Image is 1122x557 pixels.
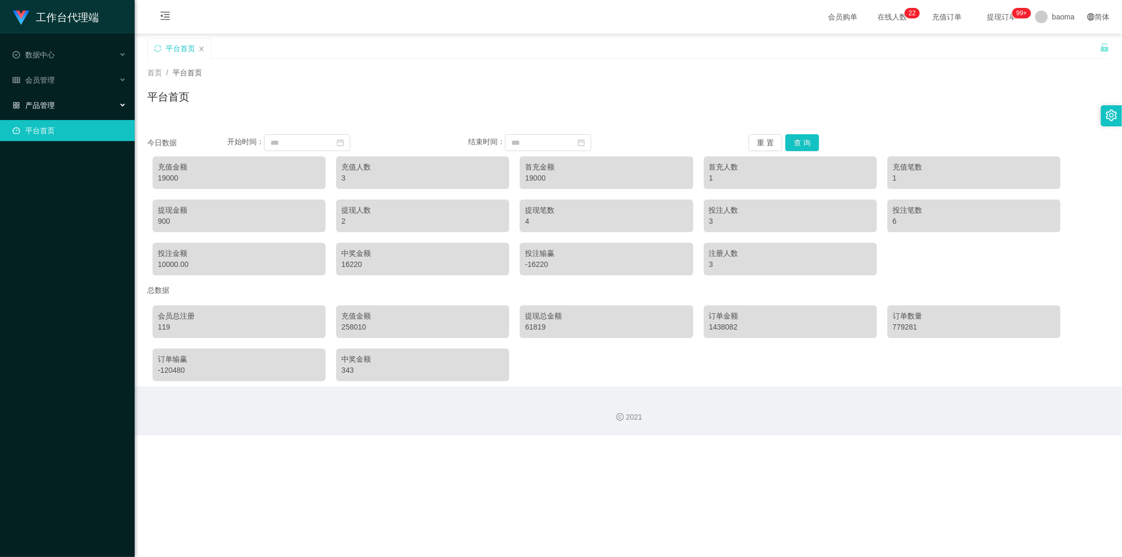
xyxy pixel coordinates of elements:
div: 258010 [341,322,504,333]
div: 2 [341,216,504,227]
span: 充值订单 [927,13,967,21]
div: 投注输赢 [525,248,688,259]
div: 1438082 [709,322,872,333]
h1: 工作台代理端 [36,1,99,34]
div: 平台首页 [166,38,195,58]
div: 订单数量 [893,311,1055,322]
i: 图标: table [13,76,20,84]
i: 图标: copyright [616,413,624,421]
div: 2021 [143,412,1114,423]
span: 数据中心 [13,51,55,59]
div: 投注人数 [709,205,872,216]
div: 充值金额 [341,311,504,322]
div: 投注笔数 [893,205,1055,216]
div: 3 [341,173,504,184]
span: 产品管理 [13,101,55,110]
div: 中奖金额 [341,354,504,365]
span: 提现订单 [982,13,1022,21]
div: 订单输赢 [158,354,320,365]
i: 图标: calendar [578,139,585,146]
i: 图标: unlock [1100,43,1109,52]
div: 首充人数 [709,162,872,173]
div: 提现笔数 [525,205,688,216]
img: logo.9652507e.png [13,11,29,25]
i: 图标: close [198,46,205,52]
span: 首页 [147,68,162,77]
div: 4 [525,216,688,227]
div: 总数据 [147,281,1109,300]
div: 6 [893,216,1055,227]
div: 119 [158,322,320,333]
span: 开始时间： [227,138,264,146]
div: 投注金额 [158,248,320,259]
div: 提现人数 [341,205,504,216]
div: 343 [341,365,504,376]
div: 779281 [893,322,1055,333]
div: -120480 [158,365,320,376]
div: 充值人数 [341,162,504,173]
i: 图标: sync [154,45,161,52]
p: 2 [912,8,916,18]
div: 900 [158,216,320,227]
div: 19000 [525,173,688,184]
sup: 993 [1012,8,1031,18]
span: 在线人数 [872,13,912,21]
div: 提现总金额 [525,311,688,322]
div: -16220 [525,259,688,270]
button: 重 置 [749,134,782,151]
i: 图标: check-circle-o [13,51,20,58]
div: 充值金额 [158,162,320,173]
div: 首充金额 [525,162,688,173]
span: 会员管理 [13,76,55,84]
div: 10000.00 [158,259,320,270]
div: 3 [709,216,872,227]
i: 图标: menu-fold [147,1,183,34]
p: 2 [909,8,913,18]
span: 平台首页 [173,68,202,77]
div: 61819 [525,322,688,333]
div: 会员总注册 [158,311,320,322]
div: 中奖金额 [341,248,504,259]
i: 图标: global [1087,13,1095,21]
div: 1 [709,173,872,184]
span: 结束时间： [468,138,505,146]
button: 查 询 [785,134,819,151]
sup: 22 [905,8,920,18]
h1: 平台首页 [147,89,189,105]
div: 订单金额 [709,311,872,322]
a: 工作台代理端 [13,13,99,21]
div: 注册人数 [709,248,872,259]
div: 今日数据 [147,137,227,148]
i: 图标: setting [1106,110,1117,121]
span: / [166,68,168,77]
a: 图标: dashboard平台首页 [13,120,126,141]
div: 提现金额 [158,205,320,216]
div: 1 [893,173,1055,184]
div: 19000 [158,173,320,184]
div: 充值笔数 [893,162,1055,173]
i: 图标: calendar [337,139,344,146]
div: 3 [709,259,872,270]
div: 16220 [341,259,504,270]
i: 图标: appstore-o [13,102,20,109]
